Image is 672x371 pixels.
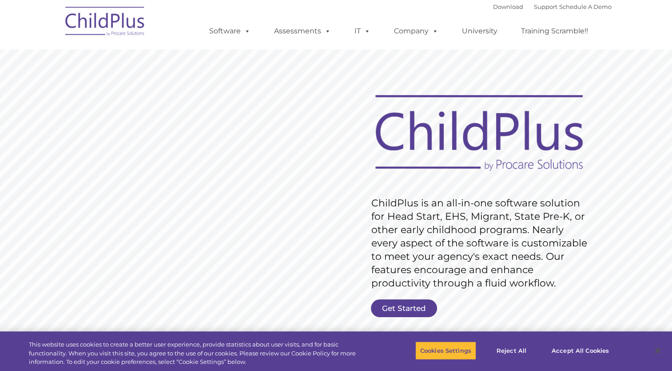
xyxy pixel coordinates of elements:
[61,0,150,45] img: ChildPlus by Procare Solutions
[453,22,506,40] a: University
[493,3,612,10] font: |
[200,22,259,40] a: Software
[385,22,447,40] a: Company
[559,3,612,10] a: Schedule A Demo
[547,341,614,360] button: Accept All Cookies
[371,197,592,290] rs-layer: ChildPlus is an all-in-one software solution for Head Start, EHS, Migrant, State Pre-K, or other ...
[346,22,379,40] a: IT
[512,22,597,40] a: Training Scramble!!
[493,3,523,10] a: Download
[534,3,557,10] a: Support
[415,341,476,360] button: Cookies Settings
[484,341,539,360] button: Reject All
[265,22,340,40] a: Assessments
[29,340,370,367] div: This website uses cookies to create a better user experience, provide statistics about user visit...
[648,341,668,360] button: Close
[371,299,437,317] a: Get Started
